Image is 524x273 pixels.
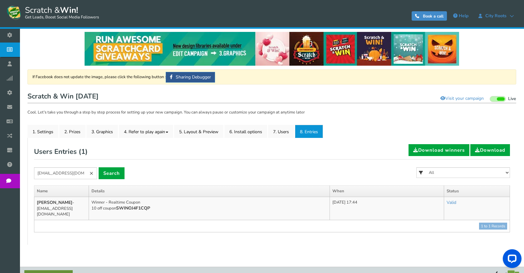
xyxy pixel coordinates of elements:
[89,186,330,197] th: Details
[498,247,524,273] iframe: LiveChat chat widget
[86,167,97,179] a: ×
[412,11,447,21] a: Book a call
[34,144,88,159] h2: Users Entries ( )
[174,125,223,138] a: 5. Layout & Preview
[459,13,468,19] span: Help
[330,197,444,220] td: [DATE] 17:44
[37,200,72,205] b: [PERSON_NAME]
[330,186,444,197] th: When
[81,147,85,156] span: 1
[27,69,516,84] div: If Facebook does not update the image, please click the following button :
[508,96,516,102] span: Live
[27,109,516,116] p: Cool. Let's take you through a step by step process for setting up your new campaign. You can alw...
[409,144,469,156] a: Download winners
[436,93,488,104] a: Visit your campaign
[60,5,78,16] strong: Win!
[27,91,516,103] h1: Scratch & Win [DATE]
[6,5,99,20] a: Scratch &Win! Get Leads, Boost Social Media Followers
[450,11,472,21] a: Help
[295,125,323,138] a: 8. Entries
[85,32,459,66] img: festival-poster-2020.webp
[6,5,22,20] img: Scratch and Win
[447,200,456,205] a: Valid
[423,13,443,19] span: Book a call
[224,125,267,138] a: 6. Install options
[27,125,58,138] a: 1. Settings
[25,15,99,20] small: Get Leads, Boost Social Media Followers
[116,205,150,211] b: SWINOJ4F1CQP
[482,13,510,18] span: City Roots
[34,167,97,179] input: Search by name or email
[86,125,118,138] a: 3. Graphics
[166,72,215,83] a: Sharing Debugger
[470,144,510,156] a: Download
[444,186,510,197] th: Status
[22,5,99,20] span: Scratch &
[34,197,89,220] td: - [EMAIL_ADDRESS][DOMAIN_NAME]
[89,197,330,220] td: Winner - Realtime Coupon 10 off coupon
[34,186,89,197] th: Name
[99,167,125,179] a: Search
[268,125,294,138] a: 7. Users
[119,125,173,138] a: 4. Refer to play again
[59,125,86,138] a: 2. Prizes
